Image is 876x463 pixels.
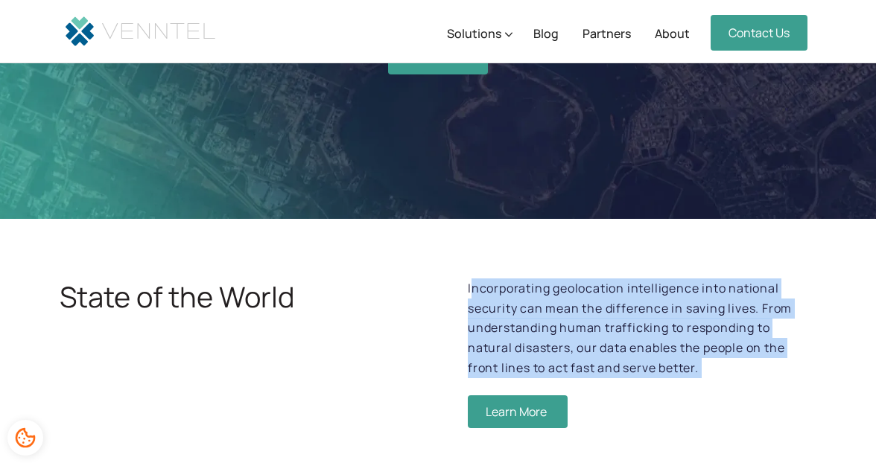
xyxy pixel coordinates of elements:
a: About [655,2,690,63]
a: home [60,10,221,52]
div: Solutions [447,25,501,42]
div: Cookie Preferences [7,420,43,456]
div: Solutions [447,2,512,63]
a: Learn More [468,395,568,428]
a: Contact Us [711,15,807,51]
a: Blog [533,2,559,63]
a: Partners [583,2,631,63]
h2: State of the World [60,278,408,315]
p: Incorporating geolocation intelligence into national security can mean the difference in saving l... [468,278,816,378]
